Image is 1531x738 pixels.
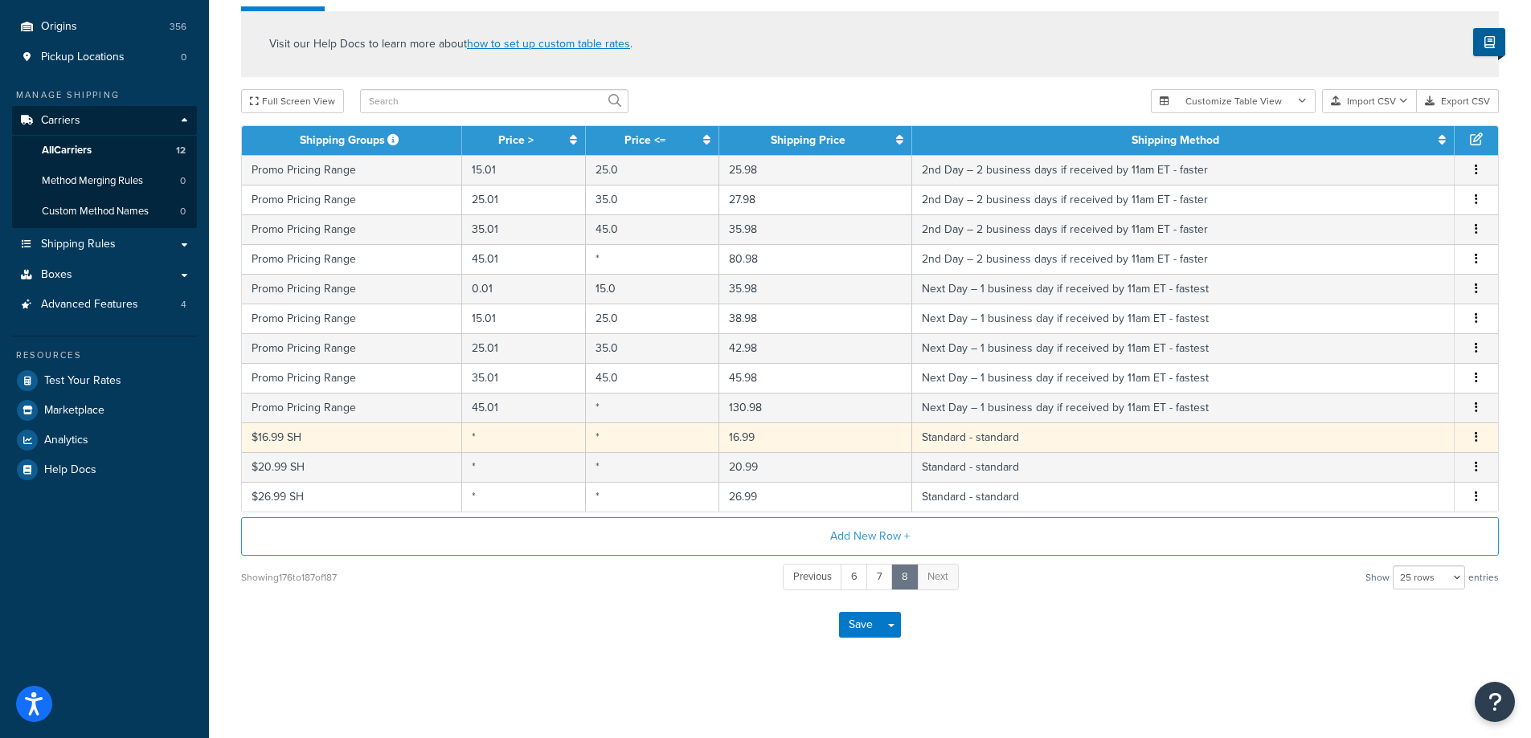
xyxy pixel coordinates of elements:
button: Show Help Docs [1473,28,1505,56]
a: 6 [841,564,868,590]
td: 15.01 [462,304,586,333]
td: $20.99 SH [242,452,462,482]
td: 2nd Day – 2 business days if received by 11am ET - faster [912,155,1455,185]
td: 25.0 [586,304,719,333]
a: Marketplace [12,396,197,425]
a: Shipping Price [771,132,845,149]
td: 25.01 [462,333,586,363]
td: Next Day – 1 business day if received by 11am ET - fastest [912,274,1455,304]
span: 356 [170,20,186,34]
span: Carriers [41,114,80,128]
a: Help Docs [12,455,197,484]
td: 45.01 [462,393,586,422]
button: Add New Row + [241,517,1499,556]
td: $26.99 SH [242,482,462,512]
td: 35.01 [462,363,586,393]
li: Carriers [12,106,197,228]
td: 35.98 [719,214,912,244]
td: 35.0 [586,333,719,363]
td: Promo Pricing Range [242,185,462,214]
span: Previous [793,569,832,584]
span: Origins [41,20,77,34]
td: 2nd Day – 2 business days if received by 11am ET - faster [912,214,1455,244]
span: Custom Method Names [42,205,149,218]
td: 16.99 [719,422,912,452]
a: 8 [891,564,919,590]
a: Carriers [12,106,197,136]
button: Full Screen View [241,89,344,113]
li: Advanced Features [12,290,197,320]
a: AllCarriers12 [12,136,197,165]
td: 45.01 [462,244,586,274]
a: Shipping Method [1132,132,1219,149]
span: All Carriers [42,144,92,157]
a: Origins356 [12,12,197,42]
td: 27.98 [719,185,912,214]
span: entries [1468,566,1499,589]
a: Price <= [624,132,665,149]
button: Import CSV [1322,89,1417,113]
li: Origins [12,12,197,42]
span: 0 [180,205,186,218]
td: Standard - standard [912,452,1455,482]
span: Analytics [44,434,88,447]
a: Analytics [12,426,197,455]
td: 25.0 [586,155,719,185]
td: 38.98 [719,304,912,333]
a: Custom Method Names0 [12,197,197,226]
td: 35.98 [719,274,912,304]
a: Price > [498,132,534,149]
button: Customize Table View [1151,89,1316,113]
td: 2nd Day – 2 business days if received by 11am ET - faster [912,185,1455,214]
td: 35.01 [462,214,586,244]
span: 0 [181,51,186,64]
span: Method Merging Rules [42,174,143,188]
div: Manage Shipping [12,88,197,102]
td: Promo Pricing Range [242,304,462,333]
a: Method Merging Rules0 [12,166,197,196]
td: 45.98 [719,363,912,393]
td: Promo Pricing Range [242,155,462,185]
td: Promo Pricing Range [242,274,462,304]
button: Open Resource Center [1475,682,1515,722]
td: 35.0 [586,185,719,214]
span: 12 [176,144,186,157]
td: Promo Pricing Range [242,333,462,363]
td: 42.98 [719,333,912,363]
span: Test Your Rates [44,374,121,388]
span: Pickup Locations [41,51,125,64]
span: Advanced Features [41,298,138,312]
td: Next Day – 1 business day if received by 11am ET - fastest [912,304,1455,333]
li: Pickup Locations [12,43,197,72]
li: Shipping Rules [12,230,197,259]
td: Next Day – 1 business day if received by 11am ET - fastest [912,333,1455,363]
td: 45.0 [586,214,719,244]
td: 25.01 [462,185,586,214]
td: Standard - standard [912,422,1455,452]
span: Marketplace [44,404,104,418]
input: Search [360,89,628,113]
td: 130.98 [719,393,912,422]
span: Show [1365,566,1390,589]
span: Help Docs [44,463,96,477]
button: Save [839,612,882,638]
a: 7 [866,564,893,590]
td: Promo Pricing Range [242,244,462,274]
td: Next Day – 1 business day if received by 11am ET - fastest [912,393,1455,422]
span: Boxes [41,268,72,282]
td: Promo Pricing Range [242,393,462,422]
div: Showing 176 to 187 of 187 [241,566,337,589]
td: 2nd Day – 2 business days if received by 11am ET - faster [912,244,1455,274]
span: 0 [180,174,186,188]
td: 15.0 [586,274,719,304]
td: Next Day – 1 business day if received by 11am ET - fastest [912,363,1455,393]
td: 15.01 [462,155,586,185]
span: Shipping Rules [41,238,116,251]
li: Test Your Rates [12,366,197,395]
th: Shipping Groups [242,126,462,155]
td: Promo Pricing Range [242,363,462,393]
li: Custom Method Names [12,197,197,226]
